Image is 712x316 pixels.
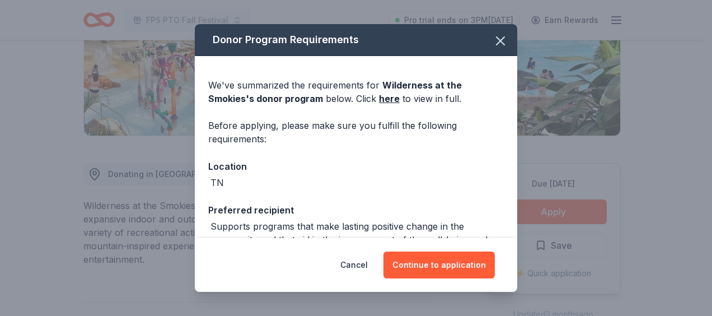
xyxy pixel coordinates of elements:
[210,176,224,189] div: TN
[195,24,517,56] div: Donor Program Requirements
[379,92,400,105] a: here
[208,78,504,105] div: We've summarized the requirements for below. Click to view in full.
[383,252,495,278] button: Continue to application
[340,252,368,278] button: Cancel
[208,159,504,174] div: Location
[210,220,504,260] div: Supports programs that make lasting positive change in the community and that aid in the improvem...
[208,119,504,146] div: Before applying, please make sure you fulfill the following requirements:
[208,203,504,217] div: Preferred recipient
